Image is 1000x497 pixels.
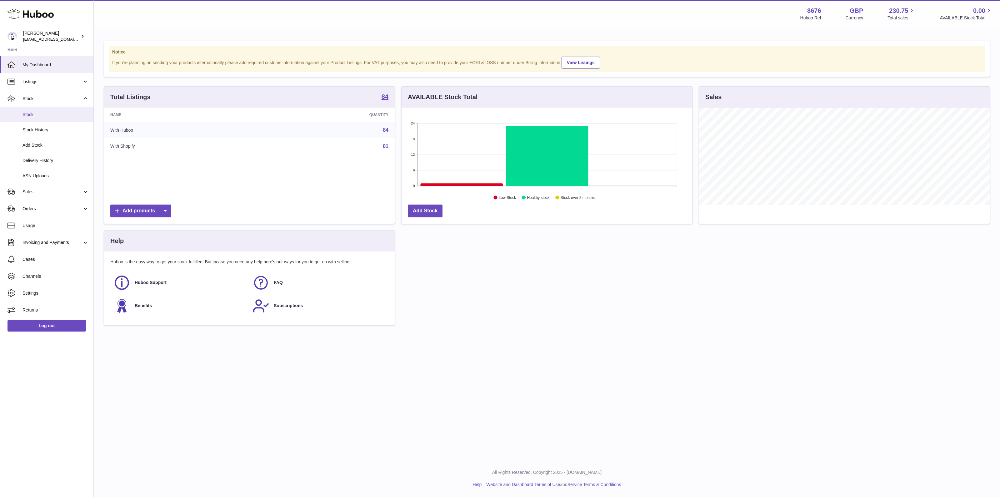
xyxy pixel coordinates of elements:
text: 0 [413,184,415,188]
strong: 8676 [807,7,821,15]
span: Huboo Support [135,280,167,286]
strong: GBP [850,7,863,15]
text: 24 [411,121,415,125]
h3: Sales [705,93,722,101]
a: Huboo Support [113,274,246,291]
span: Orders [22,206,82,212]
p: Huboo is the easy way to get your stock fulfilled. But incase you need any help here's our ways f... [110,259,388,265]
a: 84 [382,94,388,101]
td: With Huboo [104,122,261,138]
a: Service Terms & Conditions [567,482,621,487]
div: Currency [846,15,863,21]
text: 12 [411,153,415,156]
h3: Help [110,237,124,245]
span: Settings [22,290,89,296]
a: Website and Dashboard Terms of Use [486,482,560,487]
strong: 84 [382,94,388,100]
text: 6 [413,168,415,172]
a: 230.75 Total sales [887,7,915,21]
span: Delivery History [22,158,89,164]
span: Benefits [135,303,152,309]
span: Channels [22,273,89,279]
img: hello@inoby.co.uk [7,32,17,41]
span: FAQ [274,280,283,286]
a: 0.00 AVAILABLE Stock Total [940,7,992,21]
text: 18 [411,137,415,141]
td: With Shopify [104,138,261,155]
span: Listings [22,79,82,85]
p: All Rights Reserved. Copyright 2025 - [DOMAIN_NAME] [99,469,995,475]
a: View Listings [562,57,600,68]
a: Help [473,482,482,487]
a: Log out [7,320,86,331]
h3: Total Listings [110,93,151,101]
span: Returns [22,307,89,313]
a: Add products [110,205,171,217]
a: Add Stock [408,205,442,217]
text: Stock over 2 months [561,195,595,200]
text: Healthy stock [527,195,550,200]
div: If you're planning on sending your products internationally please add required customs informati... [112,56,982,68]
text: Low Stock [499,195,516,200]
span: Subscriptions [274,303,303,309]
a: 84 [383,127,388,133]
span: Add Stock [22,142,89,148]
span: Total sales [887,15,915,21]
h3: AVAILABLE Stock Total [408,93,477,101]
span: Usage [22,223,89,229]
div: Huboo Ref [800,15,821,21]
span: Stock [22,96,82,102]
span: ASN Uploads [22,173,89,179]
span: Invoicing and Payments [22,240,82,246]
strong: Notice [112,49,982,55]
span: Cases [22,256,89,262]
th: Name [104,108,261,122]
span: [EMAIL_ADDRESS][DOMAIN_NAME] [23,37,92,42]
a: Benefits [113,297,246,314]
span: 230.75 [889,7,908,15]
span: 0.00 [973,7,985,15]
span: Stock [22,112,89,118]
li: and [484,482,621,488]
a: 81 [383,144,388,149]
span: Sales [22,189,82,195]
span: Stock History [22,127,89,133]
span: My Dashboard [22,62,89,68]
div: [PERSON_NAME] [23,30,79,42]
a: Subscriptions [252,297,385,314]
a: FAQ [252,274,385,291]
th: Quantity [261,108,395,122]
span: AVAILABLE Stock Total [940,15,992,21]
